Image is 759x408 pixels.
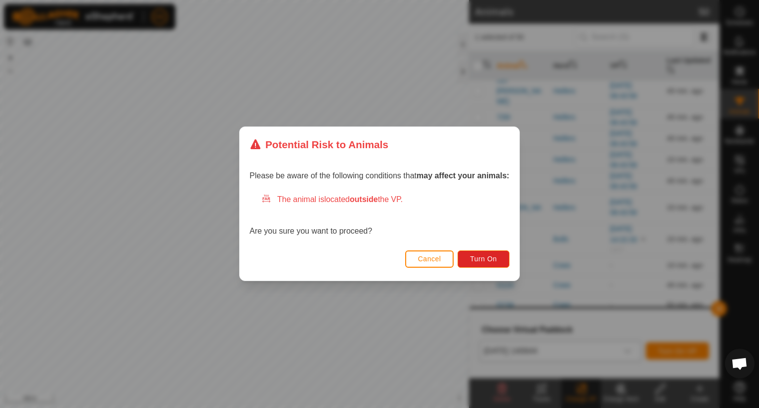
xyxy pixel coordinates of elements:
strong: outside [350,196,378,204]
div: Are you sure you want to proceed? [250,194,509,238]
div: Potential Risk to Animals [250,137,388,152]
div: Open chat [725,349,755,378]
span: Cancel [418,255,441,263]
span: Turn On [470,255,497,263]
span: located the VP. [324,196,403,204]
button: Turn On [458,250,509,268]
strong: may affect your animals: [417,172,509,180]
button: Cancel [405,250,454,268]
span: Please be aware of the following conditions that [250,172,509,180]
div: The animal is [261,194,509,206]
